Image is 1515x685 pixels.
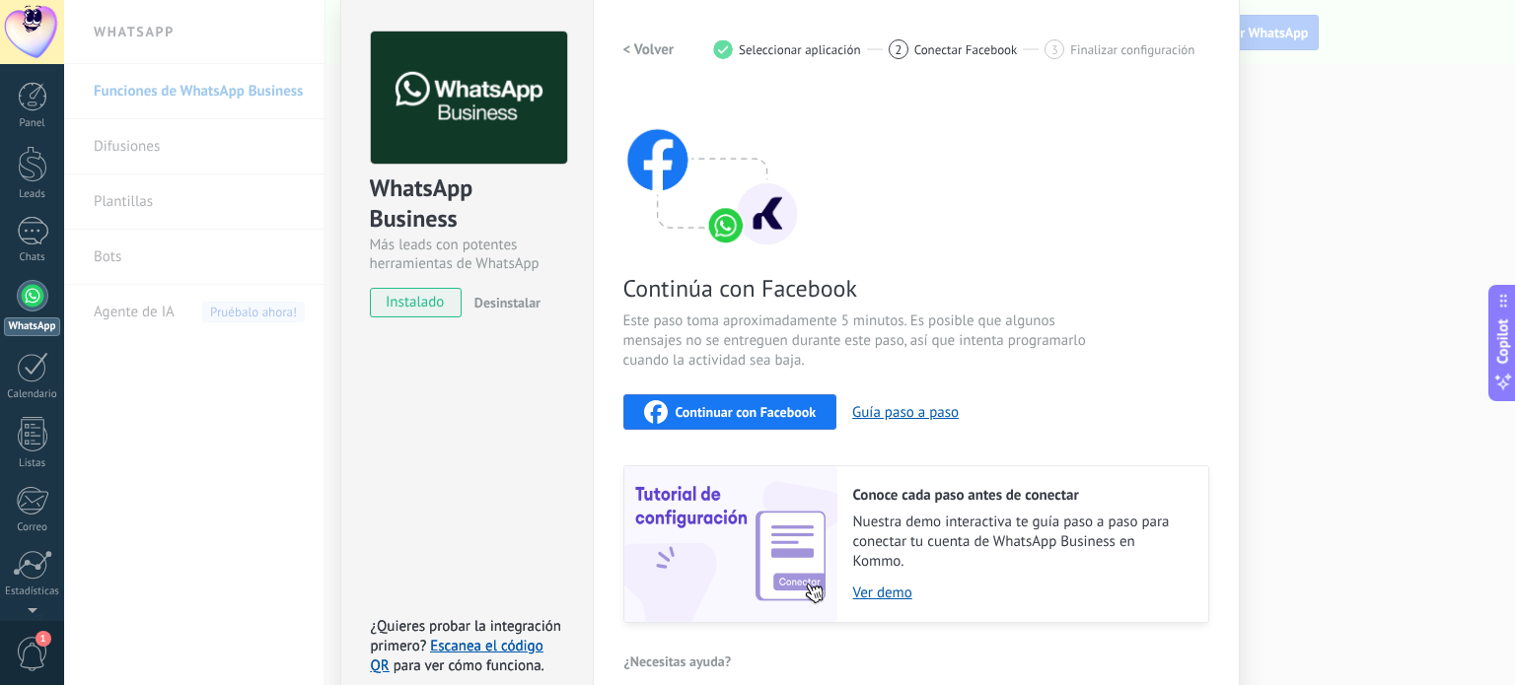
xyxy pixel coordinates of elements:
[4,317,60,336] div: WhatsApp
[623,32,675,67] button: < Volver
[371,617,562,655] span: ¿Quieres probar la integración primero?
[371,637,543,675] a: Escanea el código QR
[394,656,544,675] span: para ver cómo funciona.
[623,647,733,676] button: ¿Necesitas ayuda?
[914,42,1018,57] span: Conectar Facebook
[895,41,902,58] span: 2
[853,583,1189,602] a: Ver demo
[4,188,61,201] div: Leads
[623,273,1093,304] span: Continúa con Facebook
[852,403,959,422] button: Guía paso a paso
[4,457,61,470] div: Listas
[371,32,567,165] img: logo_main.png
[623,40,675,59] h2: < Volver
[623,311,1093,371] span: Este paso toma aproximadamente 5 minutos. Es posible que algunos mensajes no se entreguen durante...
[36,631,51,647] span: 1
[623,91,801,248] img: connect with facebook
[4,251,61,264] div: Chats
[1070,42,1194,57] span: Finalizar configuración
[370,172,564,236] div: WhatsApp Business
[474,294,541,311] span: Desinstalar
[467,288,541,317] button: Desinstalar
[1493,318,1513,364] span: Copilot
[370,236,564,273] div: Más leads con potentes herramientas de WhatsApp
[4,117,61,130] div: Panel
[853,513,1189,572] span: Nuestra demo interactiva te guía paso a paso para conectar tu cuenta de WhatsApp Business en Kommo.
[624,654,732,668] span: ¿Necesitas ayuda?
[4,521,61,534] div: Correo
[371,288,461,317] span: instalado
[676,405,817,419] span: Continuar con Facebook
[1051,41,1058,58] span: 3
[739,42,861,57] span: Seleccionar aplicación
[853,486,1189,505] h2: Conoce cada paso antes de conectar
[4,585,61,598] div: Estadísticas
[623,394,837,430] button: Continuar con Facebook
[4,388,61,401] div: Calendario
